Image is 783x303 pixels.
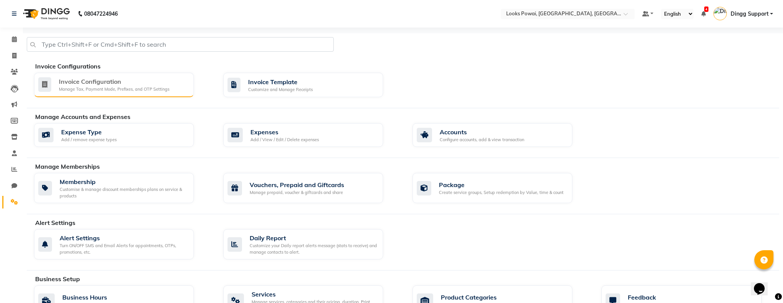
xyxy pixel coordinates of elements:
[34,123,212,147] a: Expense TypeAdd / remove expense types
[250,127,319,137] div: Expenses
[250,233,377,243] div: Daily Report
[60,177,188,186] div: Membership
[413,123,590,147] a: AccountsConfigure accounts, add & view transaction
[61,137,117,143] div: Add / remove expense types
[19,3,72,24] img: logo
[439,189,564,196] div: Create service groups, Setup redemption by Value, time & count
[751,272,775,295] iframe: chat widget
[223,73,401,97] a: Invoice TemplateCustomize and Manage Receipts
[250,137,319,143] div: Add / View / Edit / Delete expenses
[252,290,377,299] div: Services
[248,86,313,93] div: Customize and Manage Receipts
[704,7,708,12] span: 4
[60,243,188,255] div: Turn ON/OFF SMS and Email Alerts for appointments, OTPs, promotions, etc.
[250,180,344,189] div: Vouchers, Prepaid and Giftcards
[441,293,549,302] div: Product Categories
[250,243,377,255] div: Customize your Daily report alerts message (stats to receive) and manage contacts to alert.
[84,3,118,24] b: 08047224946
[248,77,313,86] div: Invoice Template
[34,73,212,97] a: Invoice ConfigurationManage Tax, Payment Mode, Prefixes, and OTP Settings
[27,37,334,52] input: Type Ctrl+Shift+F or Cmd+Shift+F to search
[413,173,590,203] a: PackageCreate service groups, Setup redemption by Value, time & count
[713,7,727,20] img: Dingg Support
[250,189,344,196] div: Manage prepaid, voucher & giftcards and share
[59,86,169,93] div: Manage Tax, Payment Mode, Prefixes, and OTP Settings
[62,293,118,302] div: Business Hours
[60,233,188,243] div: Alert Settings
[701,10,706,17] a: 4
[60,186,188,199] div: Customise & manage discount memberships plans on service & products
[628,293,721,302] div: Feedback
[440,127,524,137] div: Accounts
[34,173,212,203] a: MembershipCustomise & manage discount memberships plans on service & products
[223,123,401,147] a: ExpensesAdd / View / Edit / Delete expenses
[61,127,117,137] div: Expense Type
[440,137,524,143] div: Configure accounts, add & view transaction
[59,77,169,86] div: Invoice Configuration
[34,229,212,259] a: Alert SettingsTurn ON/OFF SMS and Email Alerts for appointments, OTPs, promotions, etc.
[731,10,768,18] span: Dingg Support
[223,229,401,259] a: Daily ReportCustomize your Daily report alerts message (stats to receive) and manage contacts to ...
[439,180,564,189] div: Package
[223,173,401,203] a: Vouchers, Prepaid and GiftcardsManage prepaid, voucher & giftcards and share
